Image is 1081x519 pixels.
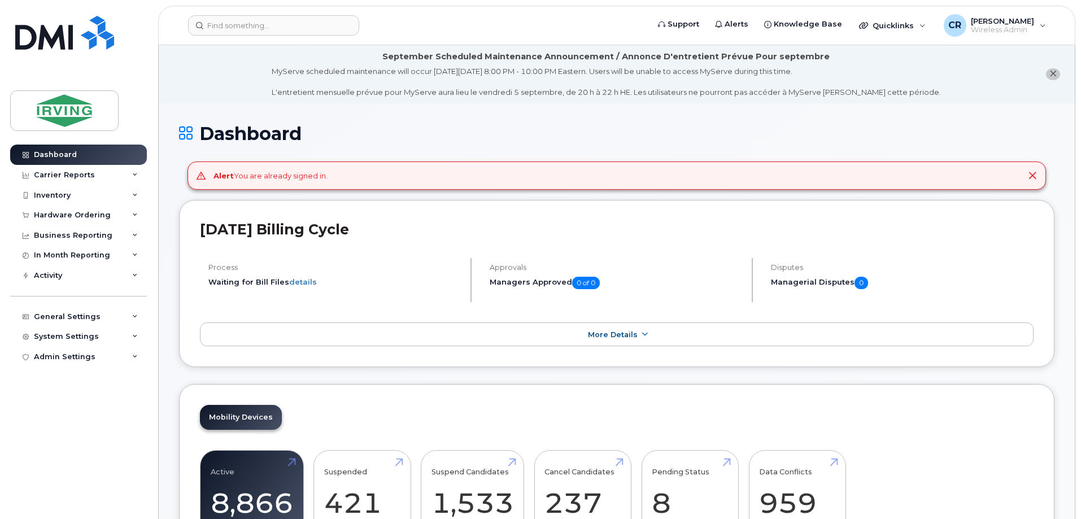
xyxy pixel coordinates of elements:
[289,277,317,286] a: details
[272,66,941,98] div: MyServe scheduled maintenance will occur [DATE][DATE] 8:00 PM - 10:00 PM Eastern. Users will be u...
[490,263,742,272] h4: Approvals
[588,330,638,339] span: More Details
[208,263,461,272] h4: Process
[1046,68,1060,80] button: close notification
[200,221,1034,238] h2: [DATE] Billing Cycle
[208,277,461,287] li: Waiting for Bill Files
[572,277,600,289] span: 0 of 0
[200,405,282,430] a: Mobility Devices
[490,277,742,289] h5: Managers Approved
[382,51,830,63] div: September Scheduled Maintenance Announcement / Annonce D'entretient Prévue Pour septembre
[771,263,1034,272] h4: Disputes
[771,277,1034,289] h5: Managerial Disputes
[855,277,868,289] span: 0
[179,124,1054,143] h1: Dashboard
[213,171,328,181] div: You are already signed in.
[213,171,234,180] strong: Alert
